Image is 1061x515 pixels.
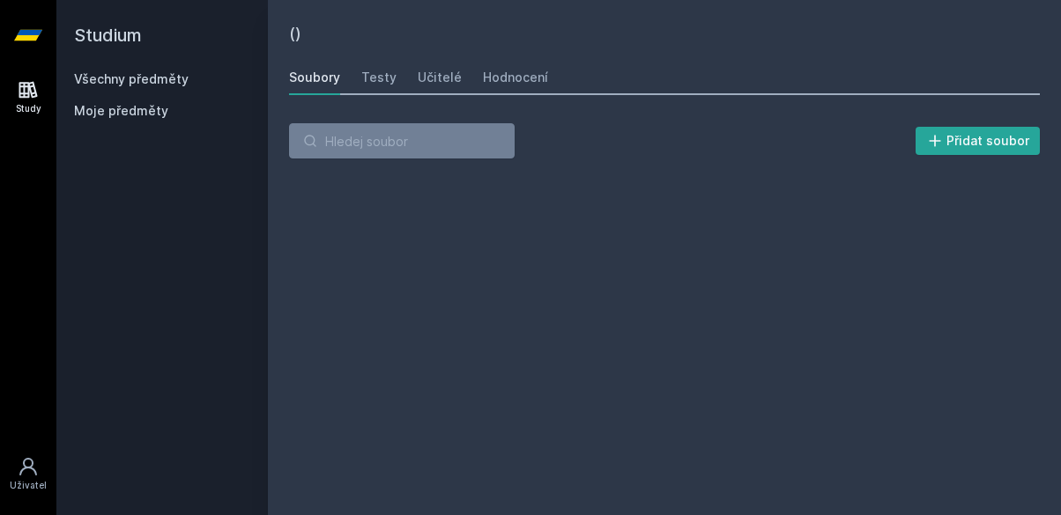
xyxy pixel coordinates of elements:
[289,69,340,86] div: Soubory
[418,60,462,95] a: Učitelé
[361,60,397,95] a: Testy
[4,70,53,124] a: Study
[289,60,340,95] a: Soubory
[361,69,397,86] div: Testy
[16,102,41,115] div: Study
[289,21,1040,46] h2: ()
[418,69,462,86] div: Učitelé
[916,127,1041,155] button: Přidat soubor
[483,60,548,95] a: Hodnocení
[74,71,189,86] a: Všechny předměty
[74,102,168,120] span: Moje předměty
[289,123,515,158] input: Hledej soubor
[4,447,53,501] a: Uživatel
[10,479,47,492] div: Uživatel
[483,69,548,86] div: Hodnocení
